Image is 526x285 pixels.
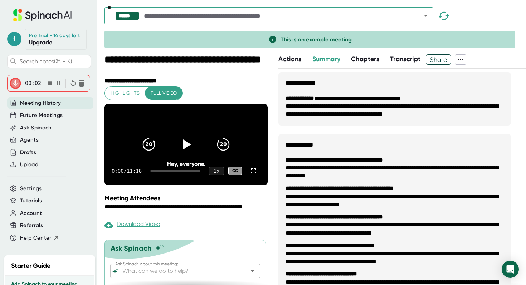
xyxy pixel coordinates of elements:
div: 1 x [209,167,224,175]
button: Tutorials [20,197,42,205]
button: Meeting History [20,99,61,107]
span: Actions [278,55,301,63]
span: This is an example meeting [281,36,352,43]
button: Share [426,54,451,65]
span: f [7,32,21,46]
div: Meeting Attendees [104,194,269,202]
button: Agents [20,136,39,144]
button: Actions [278,54,301,64]
button: Open [421,11,431,21]
div: Ask Spinach [111,244,152,252]
span: Full video [151,89,177,98]
button: Account [20,209,42,217]
button: Ask Spinach [20,124,52,132]
button: Transcript [390,54,421,64]
div: Open Intercom Messenger [502,261,519,278]
button: Open [248,266,258,276]
input: What can we do to help? [121,266,237,276]
button: Future Meetings [20,111,63,119]
button: Summary [312,54,340,64]
button: Upload [20,161,38,169]
span: Chapters [351,55,379,63]
span: 00:02 [25,80,41,87]
span: Transcript [390,55,421,63]
div: CC [228,167,242,175]
span: Search notes (⌘ + K) [20,58,72,65]
button: − [79,261,88,271]
span: Highlights [111,89,140,98]
div: Hey, everyone. [121,161,252,167]
span: Help Center [20,234,52,242]
a: Upgrade [29,39,52,46]
button: Chapters [351,54,379,64]
button: Help Center [20,234,59,242]
button: Full video [145,87,182,100]
button: Settings [20,185,42,193]
button: Drafts [20,148,36,157]
button: Highlights [105,87,145,100]
span: Summary [312,55,340,63]
h2: Starter Guide [11,261,50,271]
div: Pro Trial - 14 days left [29,33,80,39]
span: Share [426,53,451,66]
div: Paid feature [104,221,160,229]
div: 0:00 / 11:18 [112,168,142,174]
button: Referrals [20,221,43,230]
